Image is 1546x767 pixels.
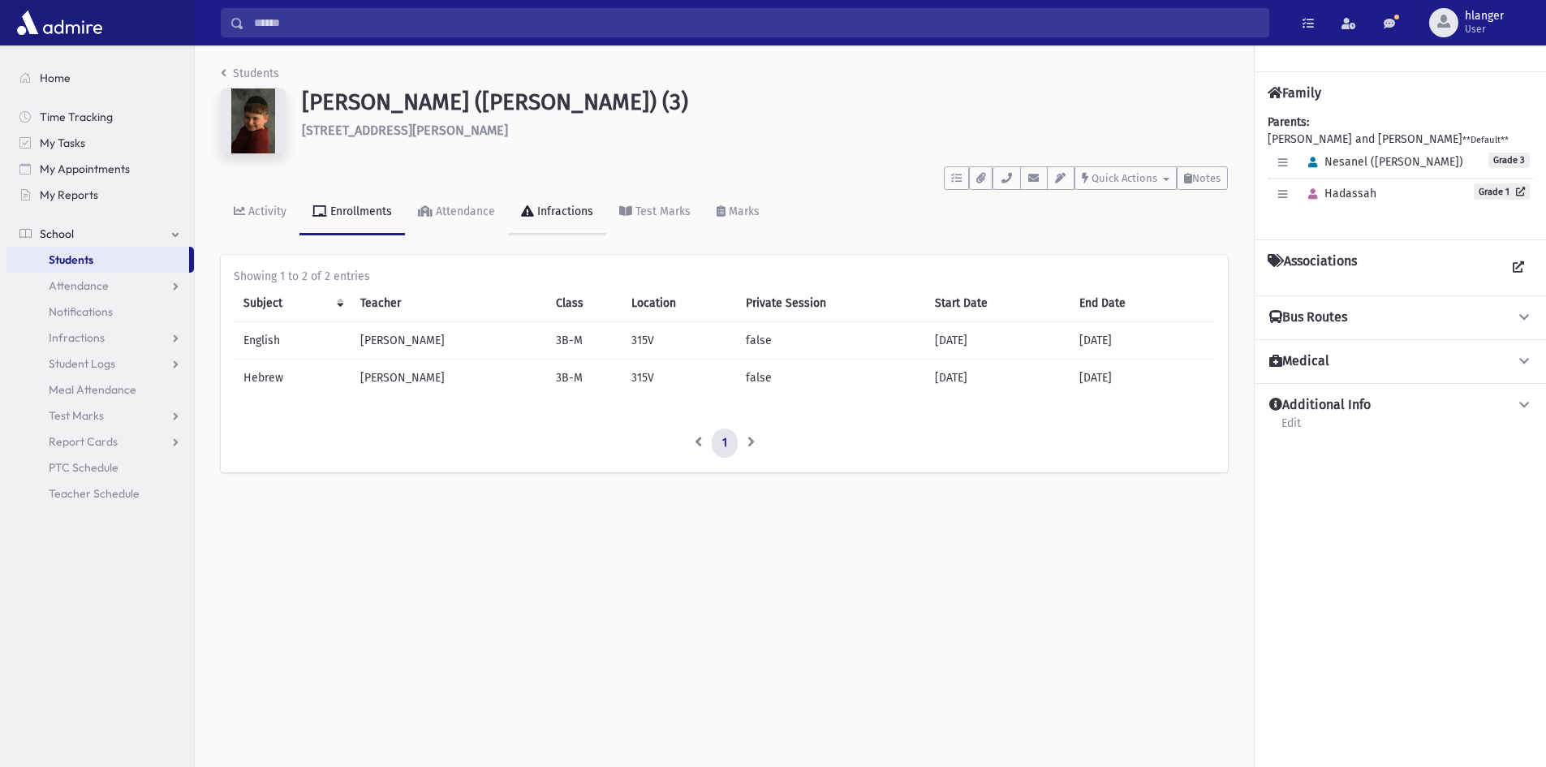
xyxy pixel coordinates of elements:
span: Hadassah [1301,187,1376,200]
a: Notifications [6,299,194,325]
a: Test Marks [606,190,704,235]
td: 315V [622,360,737,397]
button: Medical [1268,353,1533,370]
button: Additional Info [1268,397,1533,414]
span: Attendance [49,278,109,293]
a: Infractions [508,190,606,235]
th: Start Date [925,285,1070,322]
th: Private Session [736,285,924,322]
span: Grade 3 [1488,153,1530,168]
span: Students [49,252,93,267]
a: My Tasks [6,130,194,156]
span: Notes [1192,172,1221,184]
h1: [PERSON_NAME] ([PERSON_NAME]) (3) [302,88,1228,116]
span: My Tasks [40,136,85,150]
span: Teacher Schedule [49,486,140,501]
td: English [234,322,351,360]
span: My Appointments [40,162,130,176]
button: Notes [1177,166,1228,190]
td: [PERSON_NAME] [351,322,546,360]
span: Home [40,71,71,85]
a: Marks [704,190,773,235]
b: Parents: [1268,115,1309,129]
a: Edit [1281,414,1302,443]
a: Report Cards [6,429,194,455]
th: Location [622,285,737,322]
a: Student Logs [6,351,194,377]
td: 3B-M [546,322,622,360]
input: Search [244,8,1268,37]
a: View all Associations [1504,253,1533,282]
a: Students [6,247,189,273]
div: Infractions [534,205,593,218]
button: Bus Routes [1268,309,1533,326]
a: Meal Attendance [6,377,194,403]
span: Time Tracking [40,110,113,124]
div: Showing 1 to 2 of 2 entries [234,268,1215,285]
td: false [736,322,924,360]
div: [PERSON_NAME] and [PERSON_NAME] [1268,114,1533,226]
th: Teacher [351,285,546,322]
a: Teacher Schedule [6,480,194,506]
span: Notifications [49,304,113,319]
a: Attendance [6,273,194,299]
div: Attendance [433,205,495,218]
td: 3B-M [546,360,622,397]
span: Meal Attendance [49,382,136,397]
span: Infractions [49,330,105,345]
a: Time Tracking [6,104,194,130]
td: 315V [622,322,737,360]
span: Report Cards [49,434,118,449]
a: 1 [712,429,738,458]
span: School [40,226,74,241]
span: hlanger [1465,10,1504,23]
a: My Appointments [6,156,194,182]
a: My Reports [6,182,194,208]
a: School [6,221,194,247]
span: User [1465,23,1504,36]
a: PTC Schedule [6,455,194,480]
a: Grade 1 [1474,183,1530,200]
span: Nesanel ([PERSON_NAME]) [1301,155,1463,169]
h4: Associations [1268,253,1357,282]
h4: Medical [1269,353,1329,370]
a: Infractions [6,325,194,351]
img: AdmirePro [13,6,106,39]
td: [PERSON_NAME] [351,360,546,397]
h4: Bus Routes [1269,309,1347,326]
td: false [736,360,924,397]
div: Activity [245,205,286,218]
h4: Family [1268,85,1321,101]
a: Activity [221,190,299,235]
td: [DATE] [925,322,1070,360]
th: Class [546,285,622,322]
span: Student Logs [49,356,115,371]
h6: [STREET_ADDRESS][PERSON_NAME] [302,123,1228,138]
button: Quick Actions [1074,166,1177,190]
div: Marks [726,205,760,218]
th: Subject [234,285,351,322]
div: Enrollments [327,205,392,218]
h4: Additional Info [1269,397,1371,414]
span: My Reports [40,187,98,202]
th: End Date [1070,285,1215,322]
td: [DATE] [1070,360,1215,397]
td: [DATE] [925,360,1070,397]
td: [DATE] [1070,322,1215,360]
a: Attendance [405,190,508,235]
a: Students [221,67,279,80]
span: PTC Schedule [49,460,118,475]
a: Test Marks [6,403,194,429]
nav: breadcrumb [221,65,279,88]
a: Home [6,65,194,91]
div: Test Marks [632,205,691,218]
a: Enrollments [299,190,405,235]
td: Hebrew [234,360,351,397]
span: Test Marks [49,408,104,423]
span: Quick Actions [1092,172,1157,184]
